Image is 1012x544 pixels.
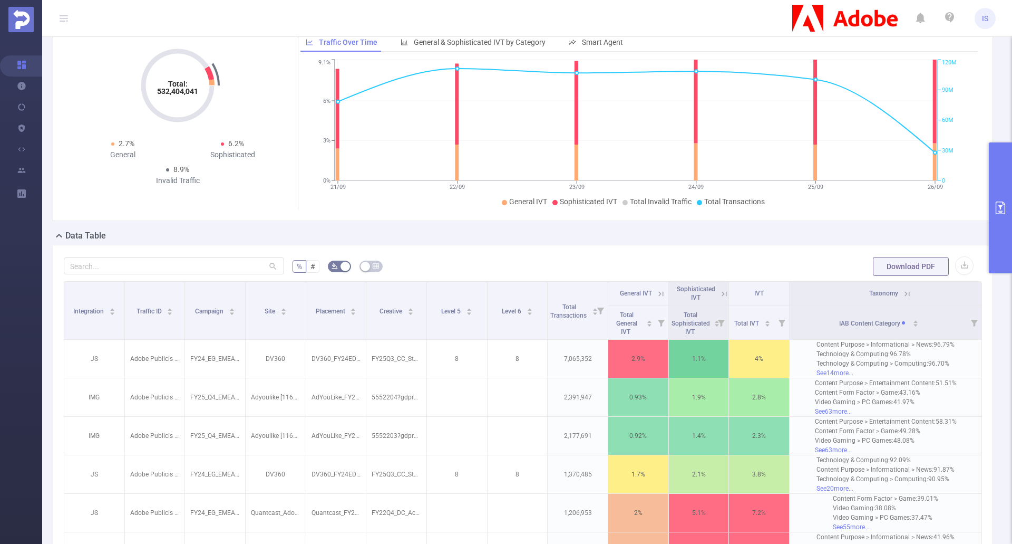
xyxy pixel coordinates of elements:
span: General IVT [509,197,547,206]
p: Adobe Publicis Emea Tier 1 [27133] [125,349,185,369]
p: 2% [608,503,668,523]
p: 4% [729,349,789,369]
p: Quantcast_FY24Acrobat_PSP_AcrobatTrialistCookieless_TR_DSK_BAN_728X90 [7986675] [306,503,366,523]
div: Content Purpose > Informational > News : 41.96% [816,532,955,542]
span: % [297,262,302,271]
p: 1,370,485 [548,464,608,484]
p: 5.1% [669,503,729,523]
div: Sort [407,307,414,313]
div: Sort [466,307,472,313]
span: Total Transactions [704,197,765,206]
p: FY25Q3_CC_Student_CCPro_RO_RO_DiscountedPricing_ST_300x250_NA_NA.jpg [5525484] [366,349,426,369]
div: Sort [764,319,771,325]
span: Total Sophisticated IVT [672,311,710,336]
p: Adobe Publicis Emea Tier 1 [27133] [125,426,185,446]
p: 8 [427,464,487,484]
p: FY22Q4_DC_AcrobatDC_AcrobatDC_tr_tr_All-in-One_AN_728x90.zip [4069547] [366,503,426,523]
span: Total Transactions [550,303,588,319]
i: icon: caret-down [351,311,356,314]
tspan: 0% [323,177,330,184]
tspan: 60M [942,117,953,124]
i: icon: caret-up [167,307,173,310]
span: Integration [73,308,105,315]
p: 0.92% [608,426,668,446]
i: icon: caret-up [407,307,413,310]
p: JS [64,464,124,484]
div: Sort [109,307,115,313]
div: Technology & Computing > Computing : 96.70% [816,359,955,368]
div: Content Purpose > Informational > News : 96.79% [816,340,955,349]
p: 1,206,953 [548,503,608,523]
i: icon: caret-down [466,311,472,314]
p: 2,391,947 [548,387,608,407]
span: General & Sophisticated IVT by Category [414,38,546,46]
i: icon: caret-up [229,307,235,310]
p: Adyoulike [11655] [246,387,306,407]
div: Sort [592,307,598,313]
tspan: 23/09 [569,184,584,190]
p: 7.2% [729,503,789,523]
span: 8.9% [173,165,189,174]
p: Quantcast_AdobeDyn [246,503,306,523]
p: 2.1% [669,464,729,484]
p: 5552204?gdpr=1 [366,387,426,407]
div: Video Gaming > PC Games : 37.47% [833,513,938,522]
p: DV360_FY24EDU_PSP_AudEx_RO_DSK_BAN_300x250 [7939733] [306,349,366,369]
span: Placement [316,308,347,315]
div: Content Form Factor > Game : 39.01% [833,494,938,503]
i: Filter menu [593,282,608,339]
div: See 14 more... [816,368,955,378]
p: JS [64,503,124,523]
div: Sort [229,307,235,313]
tspan: 22/09 [450,184,465,190]
i: icon: caret-up [527,307,532,310]
p: 8 [427,349,487,369]
i: icon: caret-down [167,311,173,314]
div: See 63 more... [815,445,957,455]
tspan: 21/09 [330,184,345,190]
i: Filter menu [654,306,668,339]
span: IVT [754,290,764,297]
div: See 55 more... [833,522,938,532]
p: FY25_Q4_EMEA_DocumentCloud_AcrobatsGotIt_Progression_Progression_CP323VD_P42498_NA [287833] [185,387,245,407]
p: 2.9% [608,349,668,369]
i: Filter menu [774,306,789,339]
div: Technology & Computing : 96.78% [816,349,955,359]
i: icon: bar-chart [401,39,408,46]
span: Campaign [195,308,225,315]
input: Search... [64,257,284,274]
i: icon: caret-up [646,319,652,322]
i: icon: caret-down [592,311,598,314]
i: icon: caret-up [466,307,472,310]
div: Video Gaming : 38.08% [833,503,938,513]
p: IMG [64,387,124,407]
tspan: 30M [942,147,953,154]
i: Filter menu [967,306,981,339]
i: icon: caret-down [646,322,652,326]
div: Video Gaming > PC Games : 41.97% [815,397,957,407]
span: Traffic Over Time [319,38,377,46]
p: 2.8% [729,387,789,407]
img: Protected Media [8,7,34,32]
tspan: 26/09 [927,184,942,190]
p: Adyoulike [11655] [246,426,306,446]
p: JS [64,349,124,369]
tspan: 3% [323,138,330,145]
p: 5552203?gdpr=1 [366,426,426,446]
i: icon: bg-colors [332,263,338,269]
p: 1.4% [669,426,729,446]
button: Download PDF [873,257,949,276]
i: icon: caret-down [407,311,413,314]
span: General IVT [620,290,652,297]
span: 2.7% [119,139,134,148]
div: Technology & Computing : 92.09% [816,455,955,465]
tspan: 90M [942,87,953,93]
i: icon: line-chart [306,39,313,46]
i: icon: caret-up [351,307,356,310]
p: Adobe Publicis Emea Tier 1 [27133] [125,387,185,407]
i: icon: caret-up [280,307,286,310]
p: 1.7% [608,464,668,484]
p: 8 [488,349,548,369]
tspan: 9.1% [318,60,330,66]
p: 8 [488,464,548,484]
